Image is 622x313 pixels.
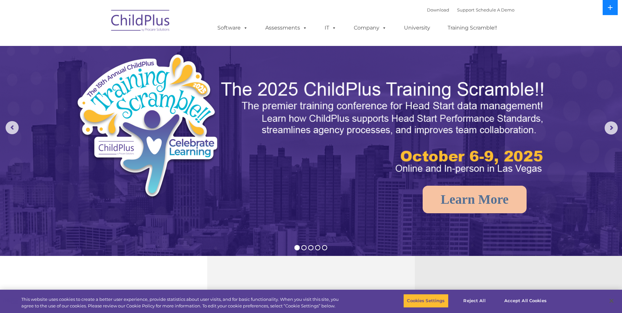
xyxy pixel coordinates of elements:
a: University [397,21,437,34]
a: IT [318,21,343,34]
font: | [427,7,514,12]
a: Download [427,7,449,12]
button: Accept All Cookies [501,294,550,308]
a: Training Scramble!! [441,21,504,34]
div: This website uses cookies to create a better user experience, provide statistics about user visit... [21,296,342,309]
button: Close [604,294,619,308]
span: Last name [91,43,111,48]
img: ChildPlus by Procare Solutions [108,5,173,38]
button: Cookies Settings [403,294,448,308]
a: Assessments [259,21,314,34]
button: Reject All [454,294,495,308]
a: Schedule A Demo [476,7,514,12]
a: Learn More [423,186,527,213]
a: Company [347,21,393,34]
a: Support [457,7,474,12]
span: Phone number [91,70,119,75]
a: Software [211,21,254,34]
